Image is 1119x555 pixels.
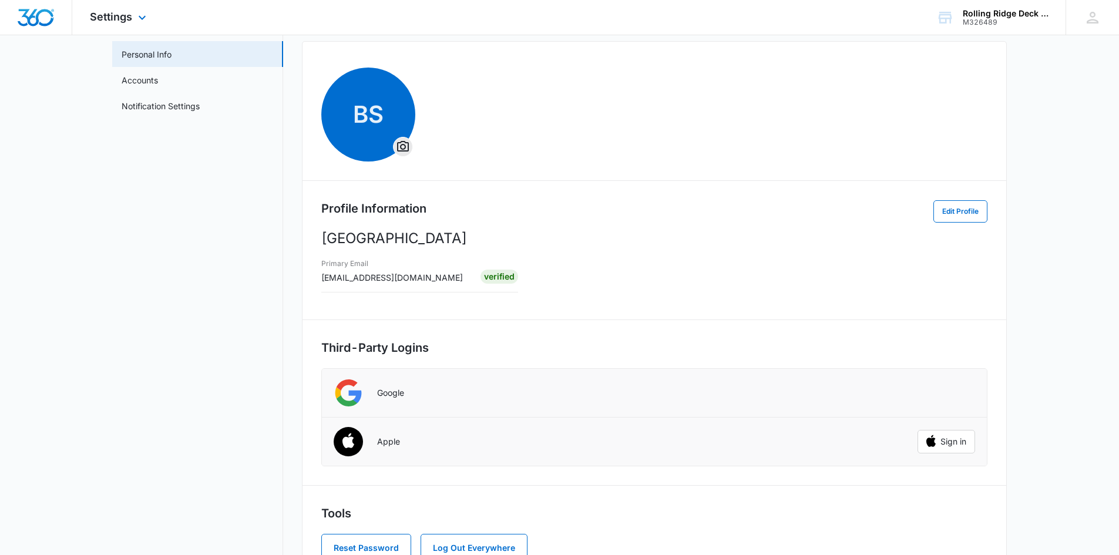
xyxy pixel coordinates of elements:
div: account id [963,18,1049,26]
span: [EMAIL_ADDRESS][DOMAIN_NAME] [321,273,463,282]
a: Personal Info [122,48,172,60]
h3: Primary Email [321,258,463,269]
span: BS [321,68,415,162]
button: Overflow Menu [394,137,412,156]
h2: Profile Information [321,200,426,217]
div: account name [963,9,1049,18]
img: Apple [327,421,371,465]
p: Apple [377,436,400,447]
span: Settings [90,11,132,23]
p: Google [377,388,404,398]
h2: Third-Party Logins [321,339,987,356]
a: Accounts [122,74,158,86]
p: [GEOGRAPHIC_DATA] [321,228,987,249]
span: BSOverflow Menu [321,68,415,162]
iframe: Sign in with Google Button [912,380,981,406]
div: Verified [480,270,518,284]
h2: Tools [321,504,987,522]
a: Notification Settings [122,100,200,112]
img: Google [334,378,363,408]
button: Sign in [918,430,975,453]
button: Edit Profile [933,200,987,223]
